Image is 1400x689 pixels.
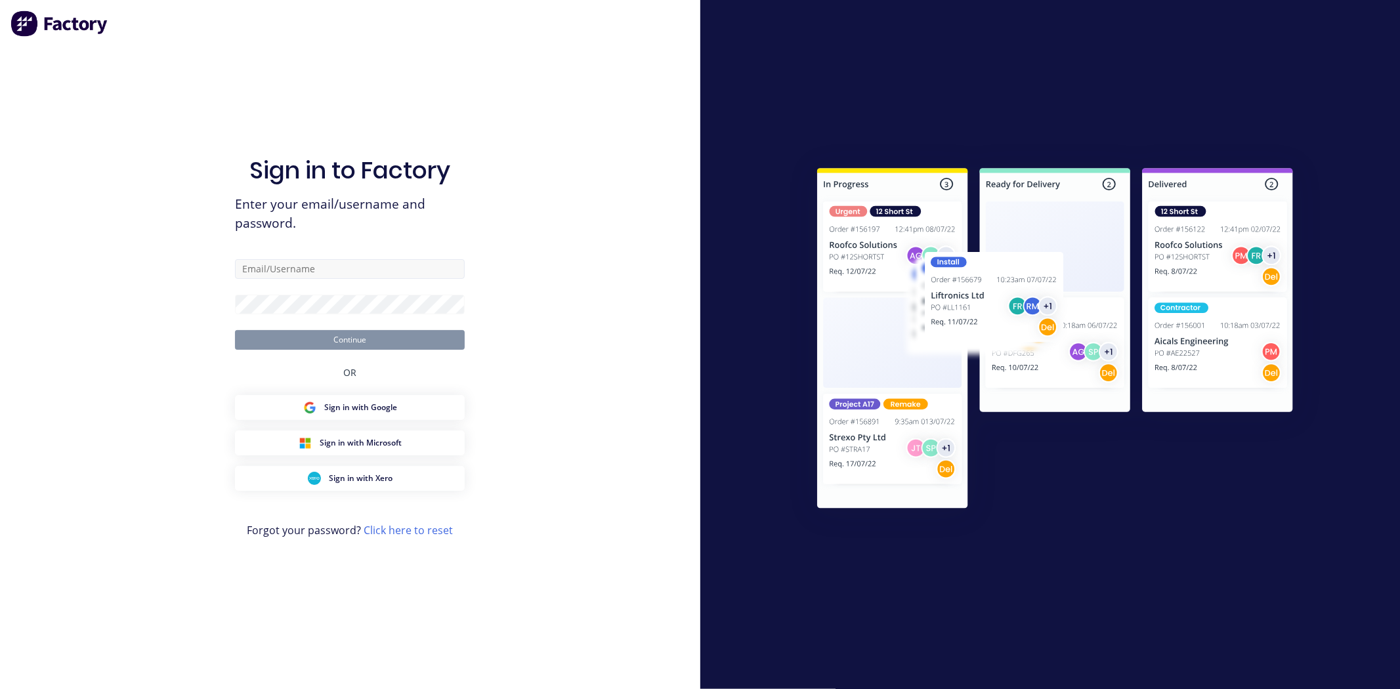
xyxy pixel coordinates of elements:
button: Microsoft Sign inSign in with Microsoft [235,430,465,455]
button: Continue [235,330,465,350]
button: Xero Sign inSign in with Xero [235,466,465,491]
img: Microsoft Sign in [299,436,312,449]
span: Sign in with Xero [329,472,392,484]
a: Click here to reset [364,523,453,537]
img: Xero Sign in [308,472,321,485]
button: Google Sign inSign in with Google [235,395,465,420]
input: Email/Username [235,259,465,279]
div: OR [343,350,356,395]
span: Sign in with Google [324,402,397,413]
img: Sign in [788,142,1322,539]
span: Sign in with Microsoft [320,437,402,449]
h1: Sign in to Factory [249,156,450,184]
span: Enter your email/username and password. [235,195,465,233]
img: Factory [11,10,109,37]
span: Forgot your password? [247,522,453,538]
img: Google Sign in [303,401,316,414]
